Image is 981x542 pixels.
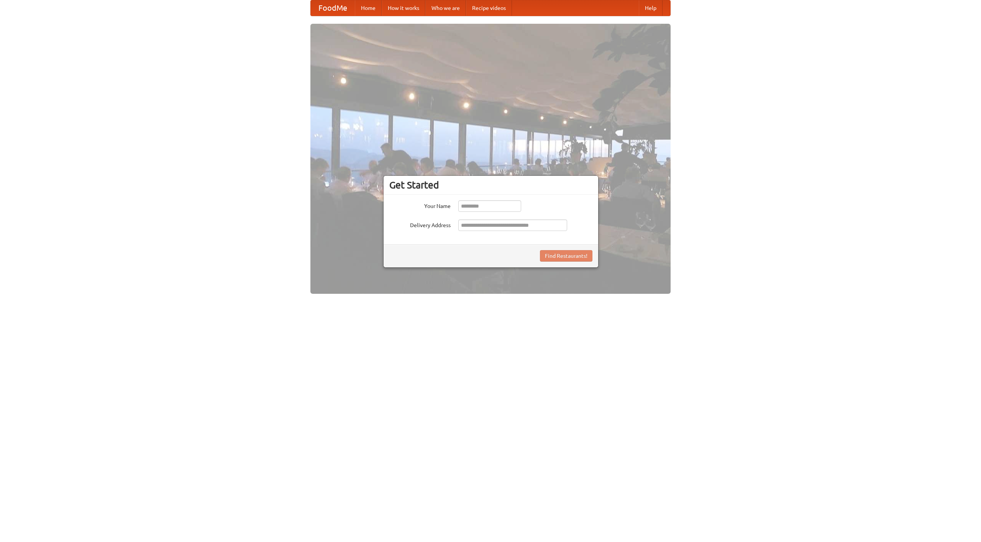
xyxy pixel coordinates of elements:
a: Who we are [425,0,466,16]
label: Your Name [389,200,451,210]
a: Help [639,0,663,16]
h3: Get Started [389,179,592,191]
a: How it works [382,0,425,16]
a: FoodMe [311,0,355,16]
a: Home [355,0,382,16]
label: Delivery Address [389,219,451,229]
a: Recipe videos [466,0,512,16]
button: Find Restaurants! [540,250,592,262]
